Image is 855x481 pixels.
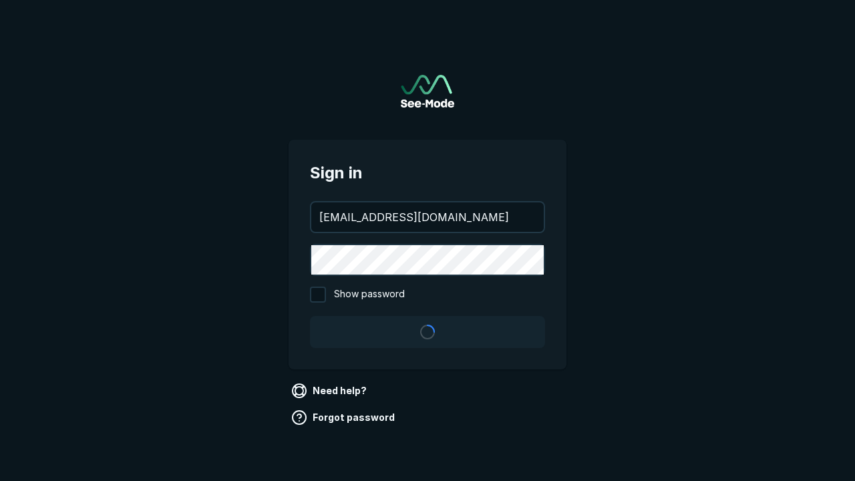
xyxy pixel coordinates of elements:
input: your@email.com [311,202,544,232]
img: See-Mode Logo [401,75,454,108]
a: Forgot password [289,407,400,428]
a: Go to sign in [401,75,454,108]
span: Sign in [310,161,545,185]
span: Show password [334,287,405,303]
a: Need help? [289,380,372,402]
